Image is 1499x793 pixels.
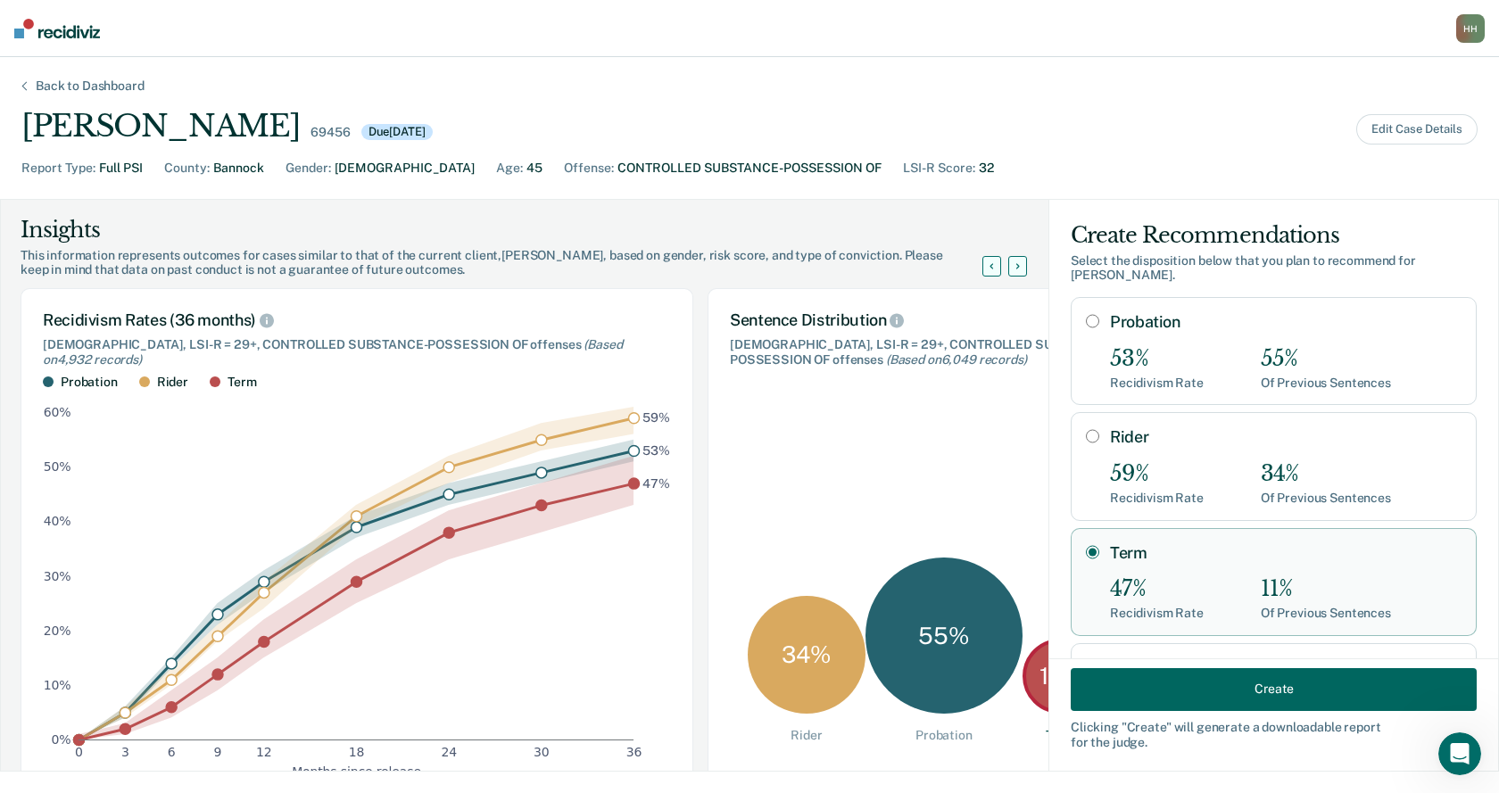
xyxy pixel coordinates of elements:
[361,124,433,140] div: Due [DATE]
[1110,606,1204,621] div: Recidivism Rate
[75,746,83,760] text: 0
[1356,114,1478,145] button: Edit Case Details
[44,460,71,475] text: 50%
[1110,427,1462,447] label: Rider
[1438,732,1481,775] iframe: Intercom live chat
[349,746,365,760] text: 18
[730,310,1115,330] div: Sentence Distribution
[164,159,210,178] div: County :
[256,746,272,760] text: 12
[61,375,118,390] div: Probation
[1110,312,1462,332] label: Probation
[292,764,421,779] g: x-axis label
[14,78,166,94] div: Back to Dashboard
[1456,14,1485,43] div: H H
[228,375,256,390] div: Term
[617,159,882,178] div: CONTROLLED SUBSTANCE-POSSESSION OF
[1261,491,1391,506] div: Of Previous Sentences
[1023,639,1097,714] div: 11 %
[168,746,176,760] text: 6
[1071,667,1477,710] button: Create
[642,411,670,425] text: 59%
[44,406,71,420] text: 60%
[1261,376,1391,391] div: Of Previous Sentences
[1110,346,1204,372] div: 53%
[21,248,1004,278] div: This information represents outcomes for cases similar to that of the current client, [PERSON_NAM...
[1110,543,1462,563] label: Term
[311,125,350,140] div: 69456
[43,337,671,368] div: [DEMOGRAPHIC_DATA], LSI-R = 29+, CONTROLLED SUBSTANCE-POSSESSION OF offenses
[1261,461,1391,487] div: 34%
[286,159,331,178] div: Gender :
[1261,606,1391,621] div: Of Previous Sentences
[43,310,671,330] div: Recidivism Rates (36 months)
[44,515,71,529] text: 40%
[1110,491,1204,506] div: Recidivism Rate
[496,159,523,178] div: Age :
[44,678,71,692] text: 10%
[526,159,542,178] div: 45
[886,352,1027,367] span: (Based on 6,049 records )
[74,413,640,746] g: dot
[903,159,975,178] div: LSI-R Score :
[292,764,421,779] text: Months since release
[791,728,822,743] div: Rider
[1046,728,1074,743] div: Term
[75,746,642,760] g: x-axis tick label
[44,406,71,748] g: y-axis tick label
[21,159,95,178] div: Report Type :
[52,732,71,747] text: 0%
[44,624,71,638] text: 20%
[626,746,642,760] text: 36
[213,159,264,178] div: Bannock
[1071,221,1477,250] div: Create Recommendations
[642,443,670,458] text: 53%
[21,216,1004,244] div: Insights
[1071,253,1477,284] div: Select the disposition below that you plan to recommend for [PERSON_NAME] .
[865,558,1023,715] div: 55 %
[534,746,550,760] text: 30
[1261,576,1391,602] div: 11%
[1110,461,1204,487] div: 59%
[99,159,143,178] div: Full PSI
[44,569,71,583] text: 30%
[642,476,670,491] text: 47%
[335,159,475,178] div: [DEMOGRAPHIC_DATA]
[14,19,100,38] img: Recidiviz
[642,411,670,491] g: text
[214,746,222,760] text: 9
[730,337,1115,368] div: [DEMOGRAPHIC_DATA], LSI-R = 29+, CONTROLLED SUBSTANCE-POSSESSION OF offenses
[915,728,973,743] div: Probation
[79,407,634,739] g: area
[979,159,994,178] div: 32
[43,337,622,367] span: (Based on 4,932 records )
[1071,719,1477,749] div: Clicking " Create " will generate a downloadable report for the judge.
[1261,346,1391,372] div: 55%
[1110,576,1204,602] div: 47%
[441,746,457,760] text: 24
[1456,14,1485,43] button: HH
[157,375,188,390] div: Rider
[1110,376,1204,391] div: Recidivism Rate
[121,746,129,760] text: 3
[564,159,614,178] div: Offense :
[21,108,300,145] div: [PERSON_NAME]
[748,596,865,714] div: 34 %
